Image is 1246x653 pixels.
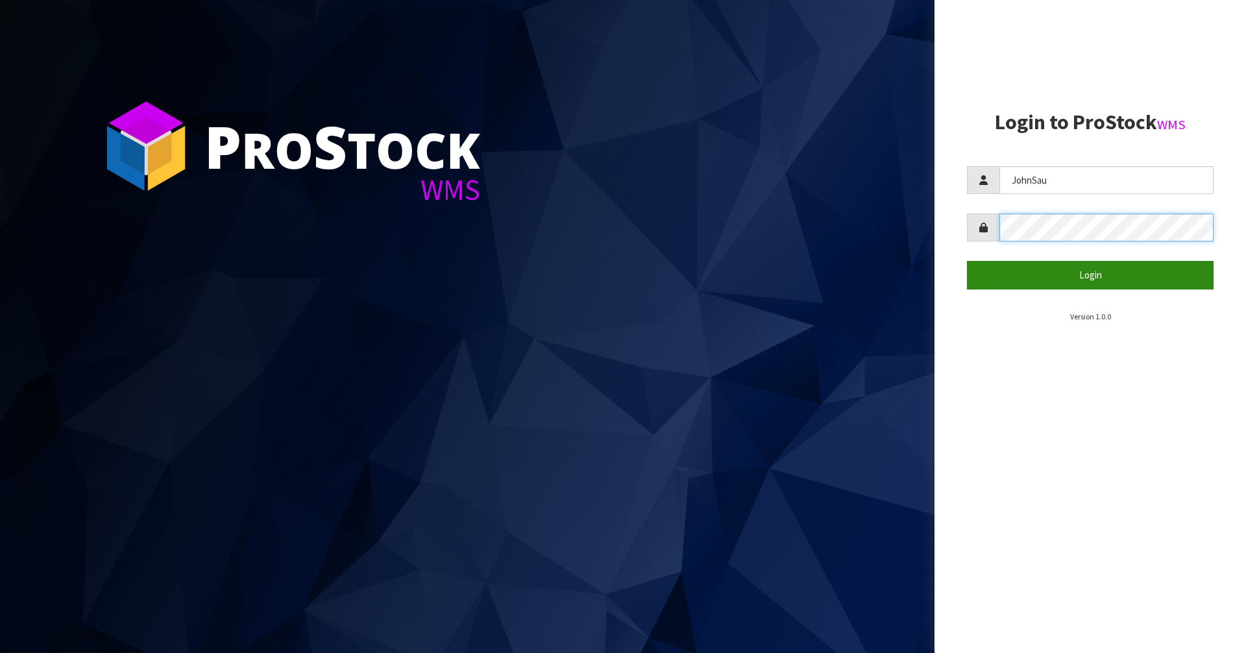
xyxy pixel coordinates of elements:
[204,175,480,204] div: WMS
[204,117,480,175] div: ro tock
[967,261,1214,289] button: Login
[1070,312,1111,321] small: Version 1.0.0
[97,97,195,195] img: ProStock Cube
[967,111,1214,134] h2: Login to ProStock
[204,106,241,186] span: P
[999,166,1214,194] input: Username
[313,106,347,186] span: S
[1157,116,1186,133] small: WMS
